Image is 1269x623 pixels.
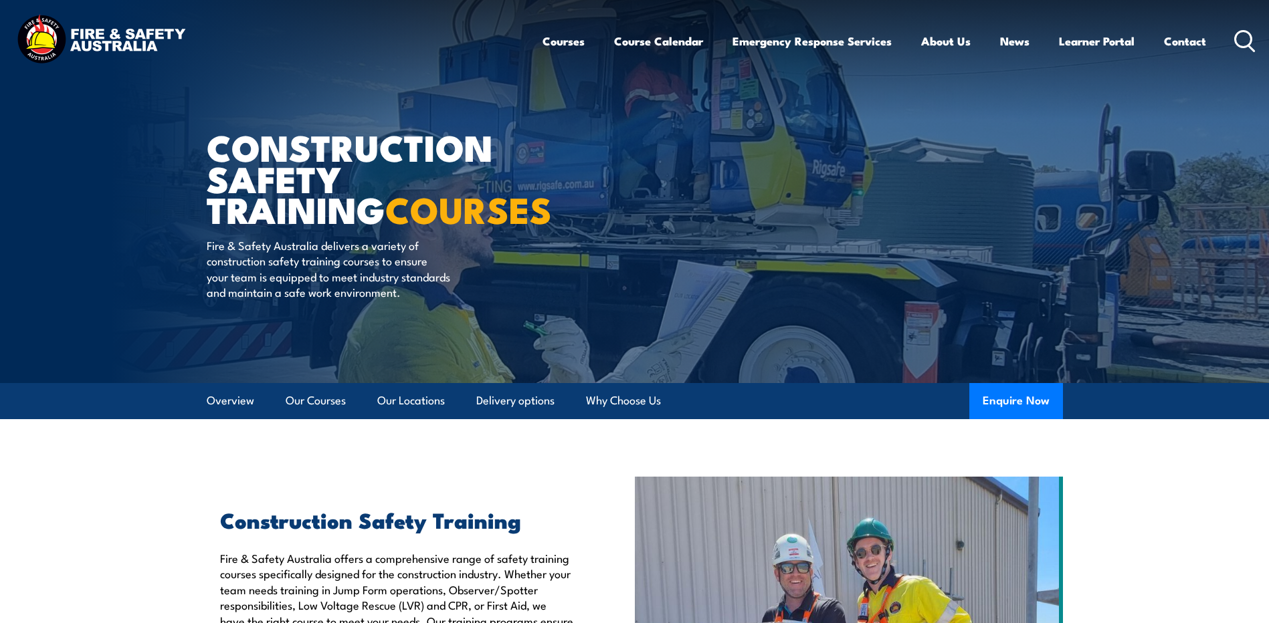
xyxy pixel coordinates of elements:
a: About Us [921,23,971,59]
a: Our Courses [286,383,346,418]
a: Overview [207,383,254,418]
a: Emergency Response Services [733,23,892,59]
a: Course Calendar [614,23,703,59]
a: Learner Portal [1059,23,1135,59]
a: News [1000,23,1030,59]
a: Courses [543,23,585,59]
h2: Construction Safety Training [220,510,573,529]
a: Contact [1164,23,1206,59]
button: Enquire Now [969,383,1063,419]
a: Why Choose Us [586,383,661,418]
a: Our Locations [377,383,445,418]
strong: COURSES [385,180,552,236]
p: Fire & Safety Australia delivers a variety of construction safety training courses to ensure your... [207,237,451,300]
a: Delivery options [476,383,555,418]
h1: CONSTRUCTION SAFETY TRAINING [207,131,537,225]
